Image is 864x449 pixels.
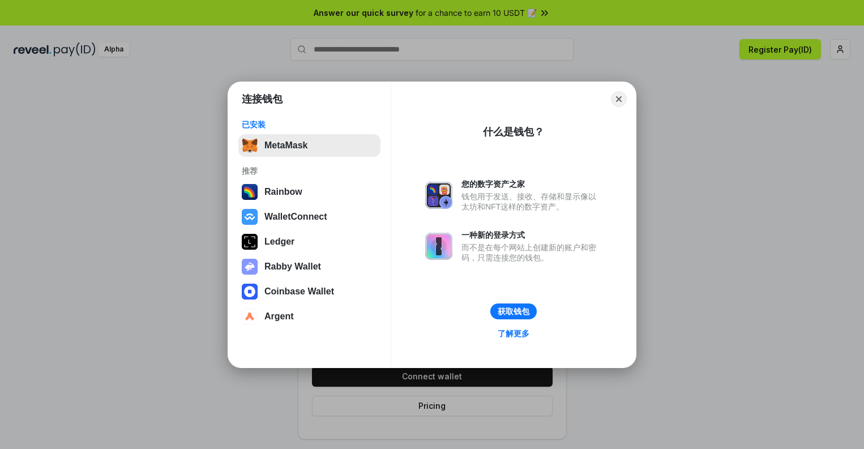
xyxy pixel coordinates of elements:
button: 获取钱包 [490,303,537,319]
div: 钱包用于发送、接收、存储和显示像以太坊和NFT这样的数字资产。 [461,191,602,212]
div: Ledger [264,237,294,247]
img: svg+xml,%3Csvg%20width%3D%2228%22%20height%3D%2228%22%20viewBox%3D%220%200%2028%2028%22%20fill%3D... [242,284,258,300]
h1: 连接钱包 [242,92,283,106]
button: Rabby Wallet [238,255,380,278]
div: 而不是在每个网站上创建新的账户和密码，只需连接您的钱包。 [461,242,602,263]
img: svg+xml,%3Csvg%20fill%3D%22none%22%20height%3D%2233%22%20viewBox%3D%220%200%2035%2033%22%20width%... [242,138,258,153]
div: 获取钱包 [498,306,529,317]
img: svg+xml,%3Csvg%20width%3D%2228%22%20height%3D%2228%22%20viewBox%3D%220%200%2028%2028%22%20fill%3D... [242,209,258,225]
div: Rabby Wallet [264,262,321,272]
div: 什么是钱包？ [483,125,544,139]
button: Close [611,91,627,107]
img: svg+xml,%3Csvg%20xmlns%3D%22http%3A%2F%2Fwww.w3.org%2F2000%2Fsvg%22%20fill%3D%22none%22%20viewBox... [425,182,452,209]
div: 您的数字资产之家 [461,179,602,189]
button: Coinbase Wallet [238,280,380,303]
div: Coinbase Wallet [264,286,334,297]
div: WalletConnect [264,212,327,222]
div: 了解更多 [498,328,529,339]
div: Rainbow [264,187,302,197]
div: 已安装 [242,119,377,130]
button: Argent [238,305,380,328]
div: Argent [264,311,294,322]
img: svg+xml,%3Csvg%20width%3D%22120%22%20height%3D%22120%22%20viewBox%3D%220%200%20120%20120%22%20fil... [242,184,258,200]
img: svg+xml,%3Csvg%20xmlns%3D%22http%3A%2F%2Fwww.w3.org%2F2000%2Fsvg%22%20fill%3D%22none%22%20viewBox... [425,233,452,260]
a: 了解更多 [491,326,536,341]
div: 一种新的登录方式 [461,230,602,240]
button: WalletConnect [238,206,380,228]
button: Ledger [238,230,380,253]
img: svg+xml,%3Csvg%20xmlns%3D%22http%3A%2F%2Fwww.w3.org%2F2000%2Fsvg%22%20fill%3D%22none%22%20viewBox... [242,259,258,275]
img: svg+xml,%3Csvg%20width%3D%2228%22%20height%3D%2228%22%20viewBox%3D%220%200%2028%2028%22%20fill%3D... [242,309,258,324]
div: 推荐 [242,166,377,176]
button: MetaMask [238,134,380,157]
img: svg+xml,%3Csvg%20xmlns%3D%22http%3A%2F%2Fwww.w3.org%2F2000%2Fsvg%22%20width%3D%2228%22%20height%3... [242,234,258,250]
button: Rainbow [238,181,380,203]
div: MetaMask [264,140,307,151]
